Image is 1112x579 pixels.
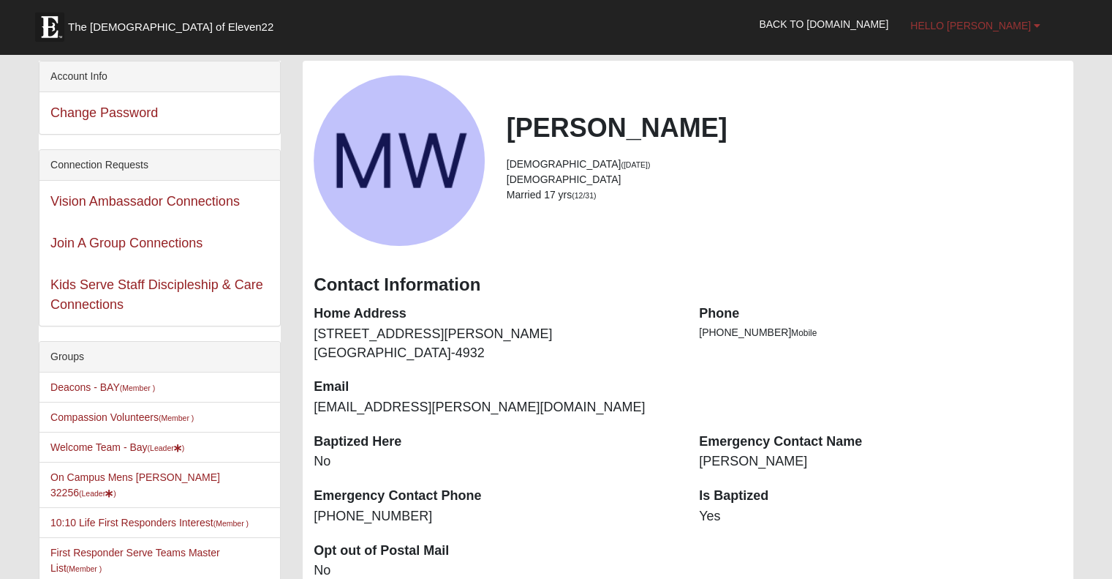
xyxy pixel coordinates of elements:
[50,236,203,250] a: Join A Group Connections
[50,547,220,574] a: First Responder Serve Teams Master List(Member )
[314,305,677,324] dt: Home Address
[699,433,1062,452] dt: Emergency Contact Name
[699,325,1062,340] li: [PHONE_NUMBER]
[314,75,484,246] a: View Fullsize Photo
[50,517,249,528] a: 10:10 Life First Responders Interest(Member )
[507,112,1062,143] h2: [PERSON_NAME]
[68,20,273,34] span: The [DEMOGRAPHIC_DATA] of Eleven22
[39,61,280,92] div: Account Info
[621,160,650,169] small: ([DATE])
[910,20,1031,31] span: Hello [PERSON_NAME]
[314,378,677,397] dt: Email
[791,328,817,338] span: Mobile
[67,564,102,573] small: (Member )
[507,172,1062,187] li: [DEMOGRAPHIC_DATA]
[120,384,155,392] small: (Member )
[50,381,155,393] a: Deacons - BAY(Member )
[28,5,320,42] a: The [DEMOGRAPHIC_DATA] of Eleven22
[314,274,1062,296] h3: Contact Information
[314,507,677,526] dd: [PHONE_NUMBER]
[314,433,677,452] dt: Baptized Here
[899,7,1051,44] a: Hello [PERSON_NAME]
[572,191,596,200] small: (12/31)
[699,452,1062,471] dd: [PERSON_NAME]
[314,452,677,471] dd: No
[148,444,185,452] small: (Leader )
[507,157,1062,172] li: [DEMOGRAPHIC_DATA]
[314,487,677,506] dt: Emergency Contact Phone
[50,277,263,312] a: Kids Serve Staff Discipleship & Care Connections
[699,305,1062,324] dt: Phone
[50,441,184,453] a: Welcome Team - Bay(Leader)
[35,12,64,42] img: Eleven22 logo
[314,398,677,417] dd: [EMAIL_ADDRESS][PERSON_NAME][DOMAIN_NAME]
[50,471,220,498] a: On Campus Mens [PERSON_NAME] 32256(Leader)
[50,194,240,209] a: Vision Ambassador Connections
[699,487,1062,506] dt: Is Baptized
[50,105,158,120] a: Change Password
[213,519,249,528] small: (Member )
[699,507,1062,526] dd: Yes
[39,342,280,373] div: Groups
[50,411,194,423] a: Compassion Volunteers(Member )
[314,542,677,561] dt: Opt out of Postal Mail
[159,414,194,422] small: (Member )
[314,325,677,362] dd: [STREET_ADDRESS][PERSON_NAME] [GEOGRAPHIC_DATA]-4932
[39,150,280,181] div: Connection Requests
[507,187,1062,203] li: Married 17 yrs
[79,489,116,498] small: (Leader )
[748,6,899,42] a: Back to [DOMAIN_NAME]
